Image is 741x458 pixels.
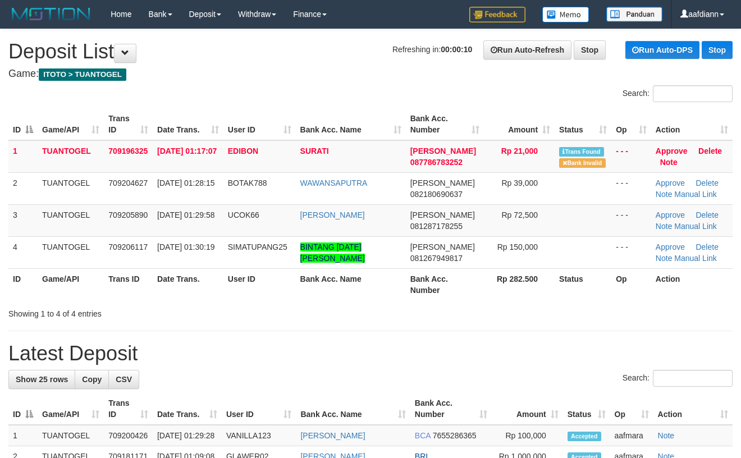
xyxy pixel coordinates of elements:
span: ITOTO > TUANTOGEL [39,68,126,81]
a: Delete [696,242,718,251]
th: Game/API: activate to sort column ascending [38,393,104,425]
span: [PERSON_NAME] [410,178,475,187]
a: Note [656,190,673,199]
span: Copy 081287178255 to clipboard [410,222,463,231]
th: Trans ID [104,268,153,300]
span: Rp 39,000 [501,178,538,187]
a: Stop [574,40,606,59]
th: User ID: activate to sort column ascending [223,108,296,140]
a: BINTANG [DATE] [PERSON_NAME] [300,242,365,263]
td: TUANTOGEL [38,172,104,204]
a: Approve [656,146,688,155]
td: aafmara [610,425,653,446]
td: [DATE] 01:29:28 [153,425,222,446]
h1: Latest Deposit [8,342,733,365]
a: Manual Link [674,190,717,199]
span: EDIBON [228,146,258,155]
th: Op [611,268,651,300]
span: Rp 72,500 [501,210,538,219]
span: Refreshing in: [392,45,472,54]
h1: Deposit List [8,40,733,63]
a: Note [660,158,678,167]
th: Bank Acc. Number: activate to sort column ascending [410,393,492,425]
td: 709200426 [104,425,153,446]
a: Delete [698,146,722,155]
span: Accepted [568,432,601,441]
a: Stop [702,41,733,59]
td: - - - [611,172,651,204]
div: Showing 1 to 4 of 4 entries [8,304,300,319]
th: Status [555,268,611,300]
th: Trans ID: activate to sort column ascending [104,108,153,140]
span: [PERSON_NAME] [410,146,476,155]
th: User ID: activate to sort column ascending [222,393,296,425]
td: TUANTOGEL [38,140,104,173]
label: Search: [623,85,733,102]
input: Search: [653,85,733,102]
td: TUANTOGEL [38,236,104,268]
a: Note [656,222,673,231]
th: Rp 282.500 [484,268,555,300]
a: Approve [656,210,685,219]
span: SIMATUPANG25 [228,242,287,251]
th: Trans ID: activate to sort column ascending [104,393,153,425]
a: Manual Link [674,222,717,231]
th: ID [8,268,38,300]
span: 709196325 [108,146,148,155]
th: Bank Acc. Number: activate to sort column ascending [406,108,484,140]
span: Similar transaction found [559,147,604,157]
a: Copy [75,370,109,389]
th: Date Trans.: activate to sort column ascending [153,108,223,140]
a: Note [656,254,673,263]
th: Bank Acc. Name [296,268,406,300]
span: Copy 081267949817 to clipboard [410,254,463,263]
th: User ID [223,268,296,300]
th: Amount: activate to sort column ascending [484,108,555,140]
h4: Game: [8,68,733,80]
a: WAWANSAPUTRA [300,178,368,187]
td: 2 [8,172,38,204]
td: 1 [8,140,38,173]
th: Date Trans.: activate to sort column ascending [153,393,222,425]
a: Run Auto-Refresh [483,40,571,59]
th: Bank Acc. Name: activate to sort column ascending [296,108,406,140]
th: Op: activate to sort column ascending [611,108,651,140]
th: ID: activate to sort column descending [8,108,38,140]
img: Button%20Memo.svg [542,7,589,22]
th: Action: activate to sort column ascending [651,108,733,140]
a: Manual Link [674,254,717,263]
td: - - - [611,140,651,173]
th: Bank Acc. Name: activate to sort column ascending [296,393,410,425]
th: Status: activate to sort column ascending [555,108,611,140]
a: CSV [108,370,139,389]
td: 3 [8,204,38,236]
span: 709204627 [108,178,148,187]
span: [DATE] 01:28:15 [157,178,214,187]
span: [DATE] 01:17:07 [157,146,217,155]
td: - - - [611,204,651,236]
label: Search: [623,370,733,387]
th: Status: activate to sort column ascending [563,393,610,425]
span: Show 25 rows [16,375,68,384]
a: Delete [696,210,718,219]
th: Action [651,268,733,300]
a: SURATI [300,146,329,155]
img: Feedback.jpg [469,7,525,22]
span: 709205890 [108,210,148,219]
span: Copy [82,375,102,384]
span: [PERSON_NAME] [410,210,475,219]
td: 1 [8,425,38,446]
th: Game/API [38,268,104,300]
th: ID: activate to sort column descending [8,393,38,425]
strong: 00:00:10 [441,45,472,54]
span: Copy 7655286365 to clipboard [433,431,477,440]
th: Date Trans. [153,268,223,300]
a: Approve [656,242,685,251]
a: Approve [656,178,685,187]
a: Run Auto-DPS [625,41,699,59]
a: [PERSON_NAME] [300,431,365,440]
span: 709206117 [108,242,148,251]
span: Copy 082180690637 to clipboard [410,190,463,199]
span: Rp 150,000 [497,242,538,251]
td: TUANTOGEL [38,425,104,446]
